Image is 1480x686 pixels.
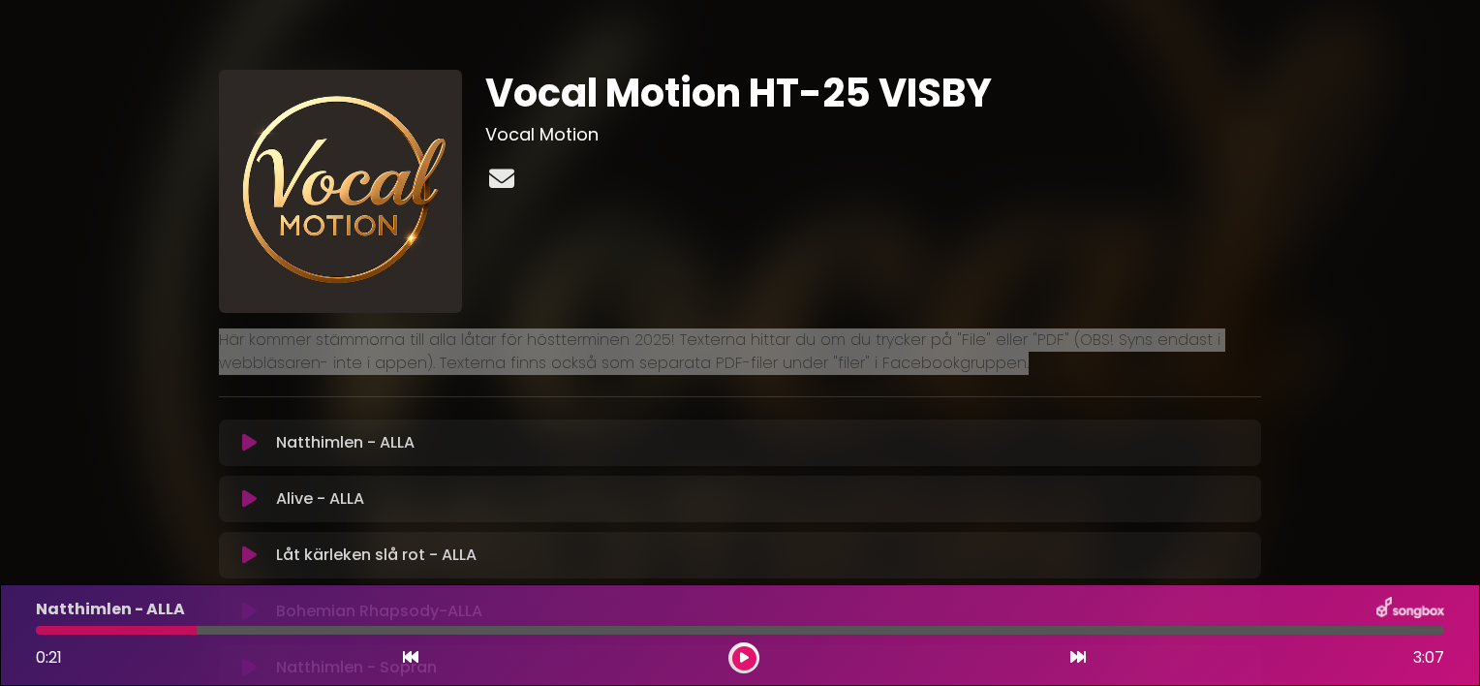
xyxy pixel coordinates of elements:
[276,487,364,511] p: Alive - ALLA
[1413,646,1444,670] span: 3:07
[276,431,415,454] p: Natthimlen - ALLA
[36,598,185,621] p: Natthimlen - ALLA
[485,124,1261,145] h3: Vocal Motion
[219,70,462,313] img: pGlB4Q9wSIK9SaBErEAn
[219,328,1261,375] p: Här kommer stämmorna till alla låtar för höstterminen 2025! Texterna hittar du om du trycker på "...
[1376,597,1444,622] img: songbox-logo-white.png
[36,646,62,669] span: 0:21
[485,70,1261,116] h1: Vocal Motion HT-25 VISBY
[276,544,477,567] p: Låt kärleken slå rot - ALLA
